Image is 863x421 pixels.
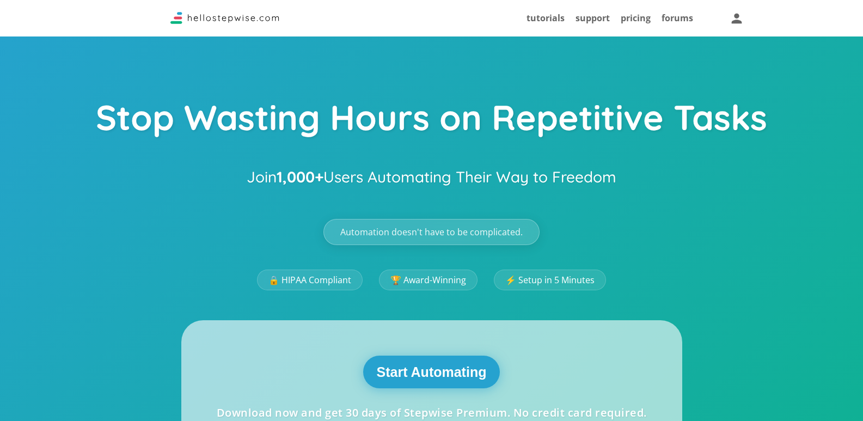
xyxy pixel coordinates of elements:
[170,15,279,27] a: Stepwise
[247,162,616,192] h2: Join Users Automating Their Way to Freedom
[527,12,565,24] a: tutorials
[662,12,693,24] a: forums
[363,356,500,388] button: Start Automating
[277,167,323,186] strong: 1,000+
[621,12,651,24] a: pricing
[217,407,647,418] div: Download now and get 30 days of Stepwise Premium. No credit card required.
[379,270,478,290] a: 🏆 Award-Winning
[340,228,523,236] span: Automation doesn't have to be complicated.
[494,270,606,290] a: ⚡ Setup in 5 Minutes
[170,12,279,24] img: Logo
[96,98,767,144] h1: Stop Wasting Hours on Repetitive Tasks
[257,270,363,290] a: 🔒 HIPAA Compliant
[576,12,610,24] a: support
